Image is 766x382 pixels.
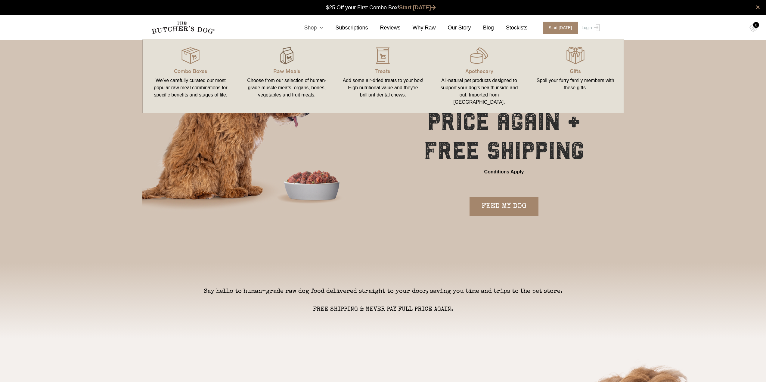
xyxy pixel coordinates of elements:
[278,47,296,65] img: TBD_build-A-Box_Hover.png
[368,24,401,32] a: Reviews
[537,22,580,34] a: Start [DATE]
[342,67,424,75] p: Treats
[535,77,616,91] div: Spoil your furry family members with these gifts.
[438,67,520,75] p: Apothecary
[150,77,232,99] div: We’ve carefully curated our most popular raw meal combinations for specific benefits and stages o...
[246,67,328,75] p: Raw Meals
[292,24,323,32] a: Shop
[323,24,368,32] a: Subscriptions
[436,24,471,32] a: Our Story
[401,24,436,32] a: Why Raw
[753,22,759,28] div: 0
[494,24,528,32] a: Stockists
[756,4,760,11] a: close
[142,40,382,239] img: blaze-subscription-hero
[150,67,232,75] p: Combo Boxes
[335,45,431,107] a: Treats Add some air-dried treats to your box! High nutritional value and they're brilliant dental...
[246,77,328,99] div: Choose from our selection of human-grade muscle meats, organs, bones, vegetables and fruit meals.
[543,22,578,34] span: Start [DATE]
[431,45,527,107] a: Apothecary All-natural pet products designed to support your dog’s health inside and out. Importe...
[143,45,239,107] a: Combo Boxes We’ve carefully curated our most popular raw meal combinations for specific benefits ...
[471,24,494,32] a: Blog
[438,77,520,106] div: All-natural pet products designed to support your dog’s health inside and out. Imported from [GEO...
[527,45,624,107] a: Gifts Spoil your furry family members with these gifts.
[535,67,616,75] p: Gifts
[399,5,436,11] a: Start [DATE]
[399,79,609,165] h1: NEVER PAY FULL PRICE AGAIN + FREE SHIPPING
[484,168,524,176] a: Conditions Apply
[470,197,538,216] a: FEED MY DOG
[580,22,600,34] a: Login
[342,77,424,99] div: Add some air-dried treats to your box! High nutritional value and they're brilliant dental chews.
[749,24,757,32] img: TBD_Cart-Empty.png
[239,45,335,107] a: Raw Meals Choose from our selection of human-grade muscle meats, organs, bones, vegetables and fr...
